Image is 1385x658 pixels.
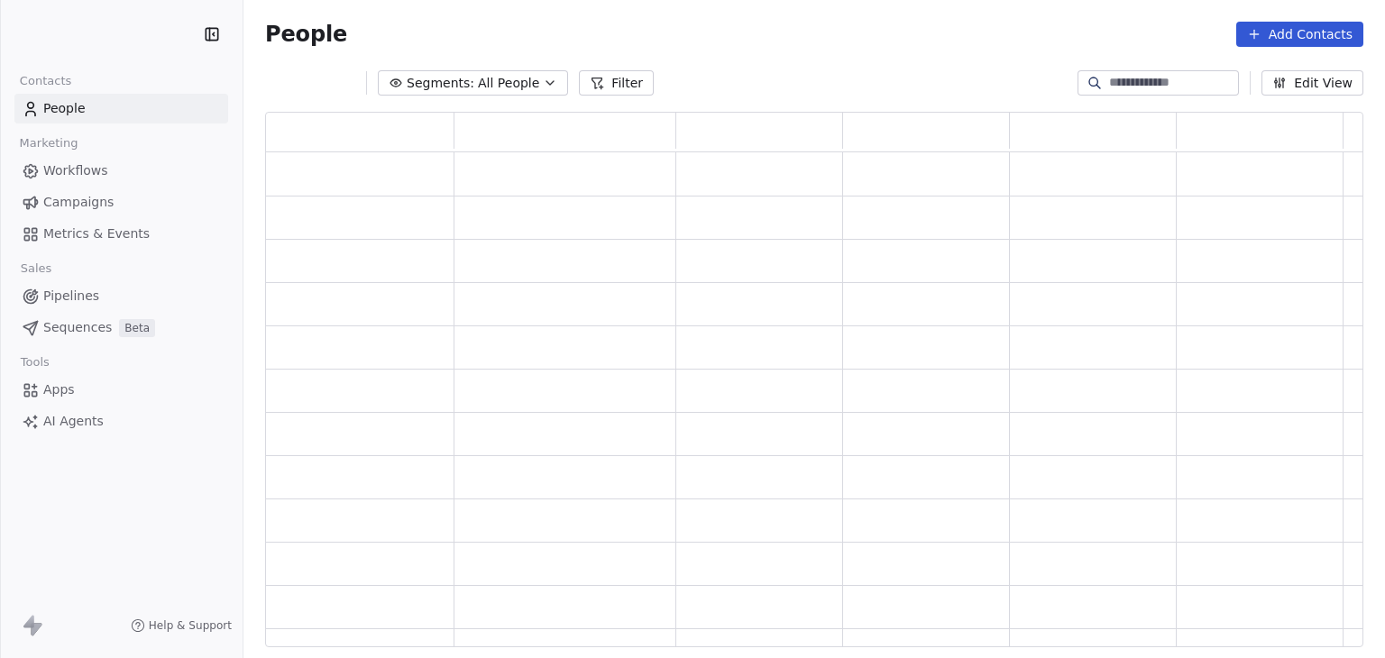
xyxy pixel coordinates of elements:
span: Sales [13,255,60,282]
span: Tools [13,349,57,376]
a: AI Agents [14,407,228,436]
span: People [265,21,347,48]
span: Campaigns [43,193,114,212]
span: Pipelines [43,287,99,306]
span: Metrics & Events [43,224,150,243]
span: Workflows [43,161,108,180]
span: Marketing [12,130,86,157]
span: Sequences [43,318,112,337]
span: People [43,99,86,118]
button: Edit View [1261,70,1363,96]
span: Beta [119,319,155,337]
a: People [14,94,228,123]
a: Campaigns [14,187,228,217]
span: Help & Support [149,618,232,633]
a: Apps [14,375,228,405]
button: Add Contacts [1236,22,1363,47]
span: AI Agents [43,412,104,431]
button: Filter [579,70,654,96]
a: SequencesBeta [14,313,228,343]
a: Pipelines [14,281,228,311]
a: Metrics & Events [14,219,228,249]
a: Workflows [14,156,228,186]
span: All People [478,74,539,93]
span: Segments: [407,74,474,93]
a: Help & Support [131,618,232,633]
span: Contacts [12,68,79,95]
span: Apps [43,380,75,399]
